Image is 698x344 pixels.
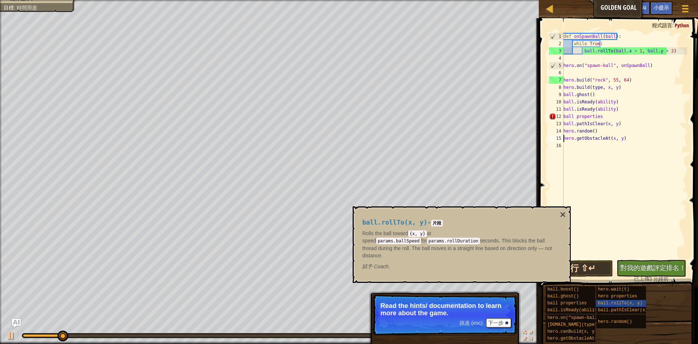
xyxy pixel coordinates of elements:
[598,287,629,292] span: hero.wait(t)
[634,4,646,11] span: Ask AI
[675,22,689,29] span: Python
[549,113,563,120] div: 12
[549,98,563,106] div: 10
[549,62,563,69] div: 5
[362,230,558,259] p: Rolls the ball toward at speed for seconds. This blocks the ball thread during the roll. The ball...
[521,329,535,344] button: 切換全螢幕
[17,5,37,11] span: 時間用盡
[598,294,637,299] span: hero properties
[547,315,610,320] span: hero.on("spawn-ball", f)
[617,260,686,277] button: 對我的遊戲評定排名！
[460,320,482,326] span: 跳過 (esc)
[549,142,563,149] div: 16
[549,127,563,135] div: 14
[362,219,427,226] span: ball.rollTo(x, y)
[549,33,563,40] div: 1
[4,5,14,11] span: 目標
[408,230,427,237] code: {x, y}
[620,275,682,282] div: 3 分鐘前
[549,47,563,55] div: 3
[549,84,563,91] div: 8
[547,308,602,313] span: ball.isReady(ability)
[431,220,443,226] code: 片段
[547,301,587,306] span: ball properties
[427,238,480,244] code: params.rollDuration
[547,336,610,341] span: hero.getObstacleAt(x, y)
[362,219,558,226] h4: -
[549,55,563,62] div: 4
[547,294,579,299] span: ball.ghost()
[549,69,563,76] div: 6
[376,238,421,244] code: params.ballSpeed
[620,263,686,272] span: 對我的遊戲評定排名！
[672,22,675,29] span: :
[544,260,613,277] button: 運行 ⇧↵
[560,210,566,220] button: ×
[549,91,563,98] div: 9
[598,308,655,313] span: ball.pathIsClear(x, y)
[486,318,511,328] button: 下一步
[547,322,613,327] span: [DOMAIN_NAME](type, x, y)
[549,135,563,142] div: 15
[630,1,650,15] button: Ask AI
[362,264,374,269] span: 賦予
[652,22,672,29] span: 程式語言
[4,329,18,344] button: Ctrl + P: Play
[676,1,694,19] button: 顯示遊戲選單
[14,5,17,11] span: :
[549,106,563,113] div: 11
[549,76,563,84] div: 7
[547,287,579,292] span: ball.boost()
[12,319,21,328] button: Ask AI
[362,264,390,269] em: Coach.
[634,276,649,282] span: 已上傳
[598,319,632,324] span: hero.random()
[380,302,509,317] p: Read the hints/ documentation to learn more about the game.
[547,329,597,334] span: hero.canBuild(x, y)
[598,301,642,306] span: ball.rollTo(x, y)
[549,120,563,127] div: 13
[654,4,669,11] span: 小提示
[549,40,563,47] div: 2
